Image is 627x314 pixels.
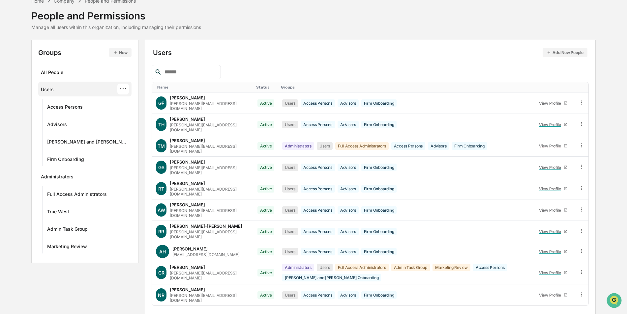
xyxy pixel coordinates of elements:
[7,14,120,24] p: How can we help?
[301,121,335,128] div: Access Persons
[54,83,82,90] span: Attestations
[301,185,335,193] div: Access Persons
[157,85,251,90] div: Toggle SortBy
[539,144,564,148] div: View Profile
[158,122,164,127] span: TH
[539,293,564,298] div: View Profile
[536,268,570,278] a: View Profile
[473,264,507,271] div: Access Persons
[170,223,242,229] div: [PERSON_NAME]-[PERSON_NAME]
[536,205,570,215] a: View Profile
[7,50,18,62] img: 1746055101610-c473b297-6a78-478c-a979-82029cc54cd1
[338,164,359,171] div: Advisors
[257,121,275,128] div: Active
[338,248,359,255] div: Advisors
[543,48,587,57] button: Add New People
[170,144,250,154] div: [PERSON_NAME][EMAIL_ADDRESS][DOMAIN_NAME]
[257,99,275,107] div: Active
[301,248,335,255] div: Access Persons
[170,187,250,196] div: [PERSON_NAME][EMAIL_ADDRESS][DOMAIN_NAME]
[282,142,314,150] div: Administrators
[539,165,564,170] div: View Profile
[47,139,129,147] div: [PERSON_NAME] and [PERSON_NAME] Onboarding
[170,287,205,292] div: [PERSON_NAME]
[580,85,586,90] div: Toggle SortBy
[301,228,335,235] div: Access Persons
[257,228,275,235] div: Active
[606,292,624,310] iframe: Open customer support
[158,100,164,106] span: GF
[391,142,426,150] div: Access Persons
[257,248,275,255] div: Active
[159,249,166,254] span: AH
[536,184,570,194] a: View Profile
[361,228,397,235] div: Firm Onboarding
[41,87,54,94] div: Users
[170,202,205,207] div: [PERSON_NAME]
[13,83,43,90] span: Preclearance
[282,99,298,107] div: Users
[282,274,381,281] div: [PERSON_NAME] and [PERSON_NAME] Onboarding
[31,24,201,30] div: Manage all users within this organization, including managing their permissions
[539,101,564,106] div: View Profile
[47,244,87,251] div: Marketing Review
[452,142,487,150] div: Firm Onboarding
[539,270,564,275] div: View Profile
[282,264,314,271] div: Administrators
[13,95,42,102] span: Data Lookup
[535,85,572,90] div: Toggle SortBy
[4,93,44,105] a: 🔎Data Lookup
[257,142,275,150] div: Active
[361,121,397,128] div: Firm Onboarding
[536,247,570,257] a: View Profile
[338,206,359,214] div: Advisors
[338,185,359,193] div: Advisors
[117,84,129,94] div: ···
[539,122,564,127] div: View Profile
[45,80,84,92] a: 🗄️Attestations
[4,80,45,92] a: 🖐️Preclearance
[338,228,359,235] div: Advisors
[7,84,12,89] div: 🖐️
[47,156,84,164] div: Firm Onboarding
[428,142,449,150] div: Advisors
[170,159,205,165] div: [PERSON_NAME]
[153,48,587,57] div: Users
[112,52,120,60] button: Start new chat
[257,185,275,193] div: Active
[335,142,389,150] div: Full Access Administrators
[158,165,164,170] span: GS
[109,48,131,57] button: New
[41,174,74,182] div: Administrators
[257,206,275,214] div: Active
[7,96,12,101] div: 🔎
[317,142,333,150] div: Users
[391,264,430,271] div: Admin Task Group
[536,226,570,237] a: View Profile
[158,270,164,275] span: CR
[301,291,335,299] div: Access Persons
[361,206,397,214] div: Firm Onboarding
[170,122,250,132] div: [PERSON_NAME][EMAIL_ADDRESS][DOMAIN_NAME]
[361,99,397,107] div: Firm Onboarding
[338,121,359,128] div: Advisors
[433,264,470,271] div: Marketing Review
[170,165,250,175] div: [PERSON_NAME][EMAIL_ADDRESS][DOMAIN_NAME]
[301,99,335,107] div: Access Persons
[170,265,205,270] div: [PERSON_NAME]
[22,57,83,62] div: We're available if you need us!
[257,291,275,299] div: Active
[361,164,397,171] div: Firm Onboarding
[170,138,205,143] div: [PERSON_NAME]
[170,117,205,122] div: [PERSON_NAME]
[301,206,335,214] div: Access Persons
[361,248,397,255] div: Firm Onboarding
[22,50,108,57] div: Start new chat
[158,186,164,192] span: RT
[158,292,164,298] span: NR
[41,67,129,78] div: All People
[536,141,570,151] a: View Profile
[170,229,250,239] div: [PERSON_NAME][EMAIL_ADDRESS][DOMAIN_NAME]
